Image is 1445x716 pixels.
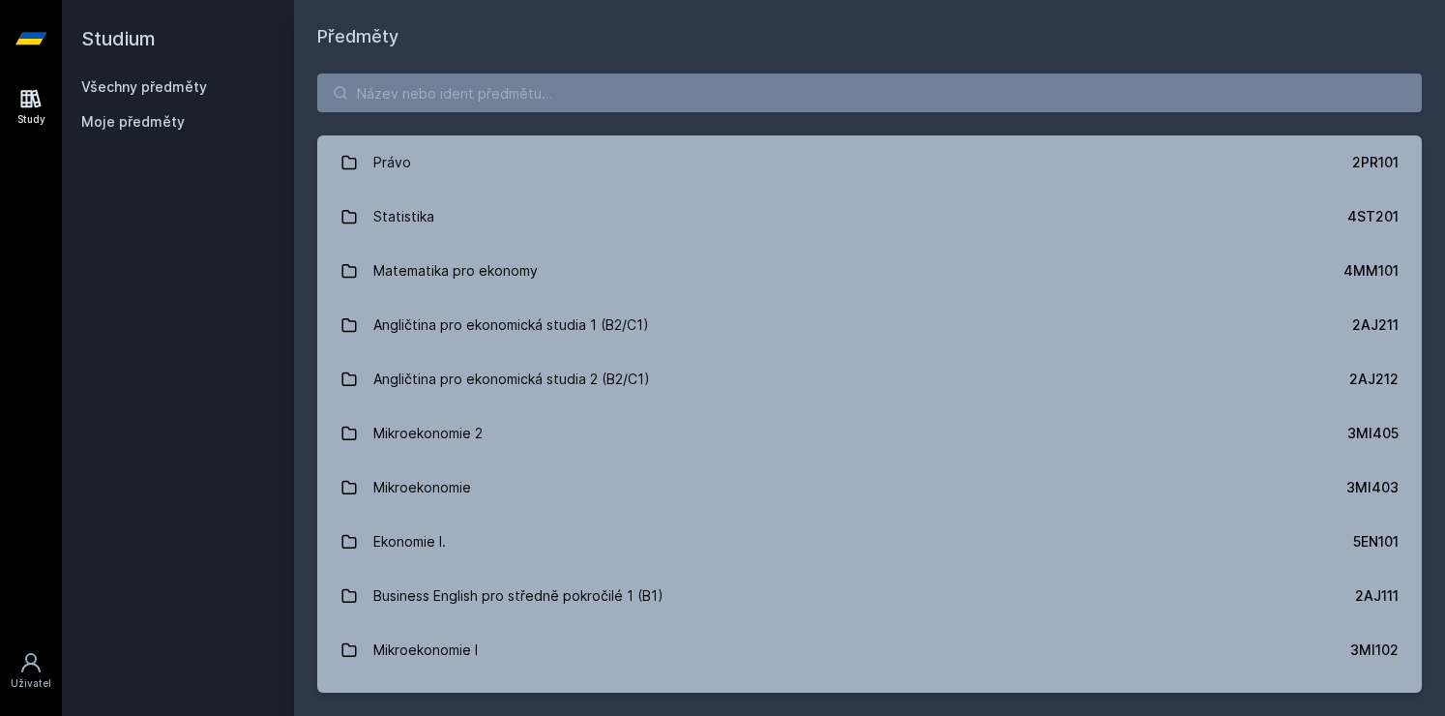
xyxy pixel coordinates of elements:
[1353,532,1399,552] div: 5EN101
[373,143,411,182] div: Právo
[317,461,1422,515] a: Mikroekonomie 3MI403
[1347,207,1399,226] div: 4ST201
[1347,424,1399,443] div: 3MI405
[373,468,471,507] div: Mikroekonomie
[317,190,1422,244] a: Statistika 4ST201
[317,515,1422,569] a: Ekonomie I. 5EN101
[373,522,446,561] div: Ekonomie I.
[81,112,185,132] span: Moje předměty
[317,244,1422,298] a: Matematika pro ekonomy 4MM101
[317,569,1422,623] a: Business English pro středně pokročilé 1 (B1) 2AJ111
[317,135,1422,190] a: Právo 2PR101
[4,641,58,701] a: Uživatel
[1349,370,1399,389] div: 2AJ212
[373,252,538,290] div: Matematika pro ekonomy
[1346,478,1399,497] div: 3MI403
[1350,641,1399,660] div: 3MI102
[11,676,51,691] div: Uživatel
[317,406,1422,461] a: Mikroekonomie 2 3MI405
[1352,153,1399,172] div: 2PR101
[373,577,664,615] div: Business English pro středně pokročilé 1 (B1)
[17,112,45,127] div: Study
[373,414,483,453] div: Mikroekonomie 2
[373,360,650,399] div: Angličtina pro ekonomická studia 2 (B2/C1)
[317,352,1422,406] a: Angličtina pro ekonomická studia 2 (B2/C1) 2AJ212
[4,77,58,136] a: Study
[1352,315,1399,335] div: 2AJ211
[1355,586,1399,606] div: 2AJ111
[317,23,1422,50] h1: Předměty
[317,74,1422,112] input: Název nebo ident předmětu…
[317,623,1422,677] a: Mikroekonomie I 3MI102
[81,78,207,95] a: Všechny předměty
[373,631,478,670] div: Mikroekonomie I
[373,197,434,236] div: Statistika
[373,306,649,344] div: Angličtina pro ekonomická studia 1 (B2/C1)
[317,298,1422,352] a: Angličtina pro ekonomická studia 1 (B2/C1) 2AJ211
[1343,261,1399,281] div: 4MM101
